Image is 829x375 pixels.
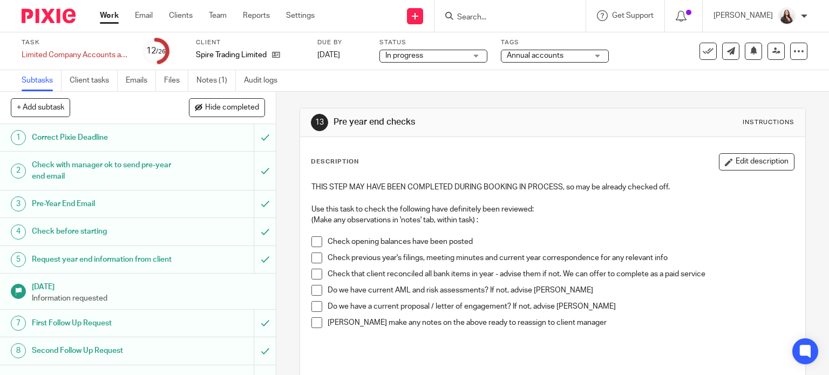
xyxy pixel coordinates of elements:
[11,224,26,240] div: 4
[11,316,26,331] div: 7
[456,13,553,23] input: Search
[189,98,265,117] button: Hide completed
[311,215,794,226] p: (Make any observations in 'notes' tab, within task) :
[379,38,487,47] label: Status
[196,38,304,47] label: Client
[32,343,173,359] h1: Second Follow Up Request
[244,70,286,91] a: Audit logs
[32,157,173,185] h1: Check with manager ok to send pre-year end email
[32,279,265,292] h1: [DATE]
[205,104,259,112] span: Hide completed
[317,51,340,59] span: [DATE]
[156,49,166,54] small: /26
[328,269,794,279] p: Check that client reconciled all bank items in year - advise them if not. We can offer to complet...
[328,253,794,263] p: Check previous year's filings, meeting minutes and current year correspondence for any relevant info
[243,10,270,21] a: Reports
[334,117,575,128] h1: Pre year end checks
[22,70,62,91] a: Subtasks
[135,10,153,21] a: Email
[501,38,609,47] label: Tags
[317,38,366,47] label: Due by
[11,196,26,212] div: 3
[32,251,173,268] h1: Request year end information from client
[70,70,118,91] a: Client tasks
[311,204,794,215] p: Use this task to check the following have definitely been reviewed:
[507,52,563,59] span: Annual accounts
[146,45,166,57] div: 12
[328,236,794,247] p: Check opening balances have been posted
[11,98,70,117] button: + Add subtask
[328,317,794,328] p: [PERSON_NAME] make any notes on the above ready to reassign to client manager
[126,70,156,91] a: Emails
[196,50,267,60] p: Spire Trading Limited
[328,285,794,296] p: Do we have current AML and risk assessments? If not, advise [PERSON_NAME]
[743,118,794,127] div: Instructions
[612,12,654,19] span: Get Support
[11,163,26,179] div: 2
[196,70,236,91] a: Notes (1)
[328,301,794,312] p: Do we have a current proposal / letter of engagement? If not, advise [PERSON_NAME]
[32,196,173,212] h1: Pre-Year End Email
[311,182,794,193] p: THIS STEP MAY HAVE BEEN COMPLETED DURING BOOKING IN PROCESS, so may be already checked off.
[169,10,193,21] a: Clients
[22,38,130,47] label: Task
[385,52,423,59] span: In progress
[714,10,773,21] p: [PERSON_NAME]
[32,293,265,304] p: Information requested
[100,10,119,21] a: Work
[164,70,188,91] a: Files
[11,343,26,358] div: 8
[11,130,26,145] div: 1
[32,129,173,146] h1: Correct Pixie Deadline
[11,252,26,267] div: 5
[286,10,315,21] a: Settings
[209,10,227,21] a: Team
[22,9,76,23] img: Pixie
[778,8,796,25] img: 2022.jpg
[311,158,359,166] p: Description
[719,153,794,171] button: Edit description
[32,223,173,240] h1: Check before starting
[311,114,328,131] div: 13
[22,50,130,60] div: Limited Company Accounts and CT600 return
[32,315,173,331] h1: First Follow Up Request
